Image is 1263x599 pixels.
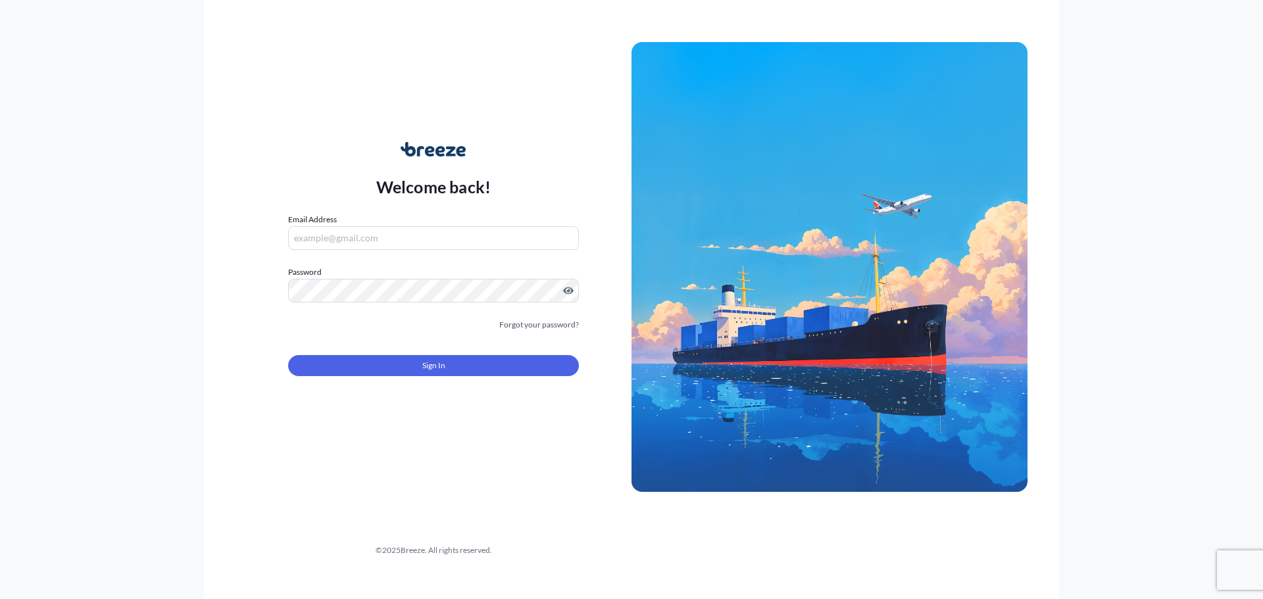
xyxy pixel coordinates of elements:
input: example@gmail.com [288,226,579,250]
button: Sign In [288,355,579,376]
label: Email Address [288,213,337,226]
span: Sign In [422,359,445,372]
button: Show password [563,285,574,296]
img: Ship illustration [631,42,1028,492]
a: Forgot your password? [499,318,579,331]
div: © 2025 Breeze. All rights reserved. [235,544,631,557]
p: Welcome back! [376,176,491,197]
label: Password [288,266,579,279]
